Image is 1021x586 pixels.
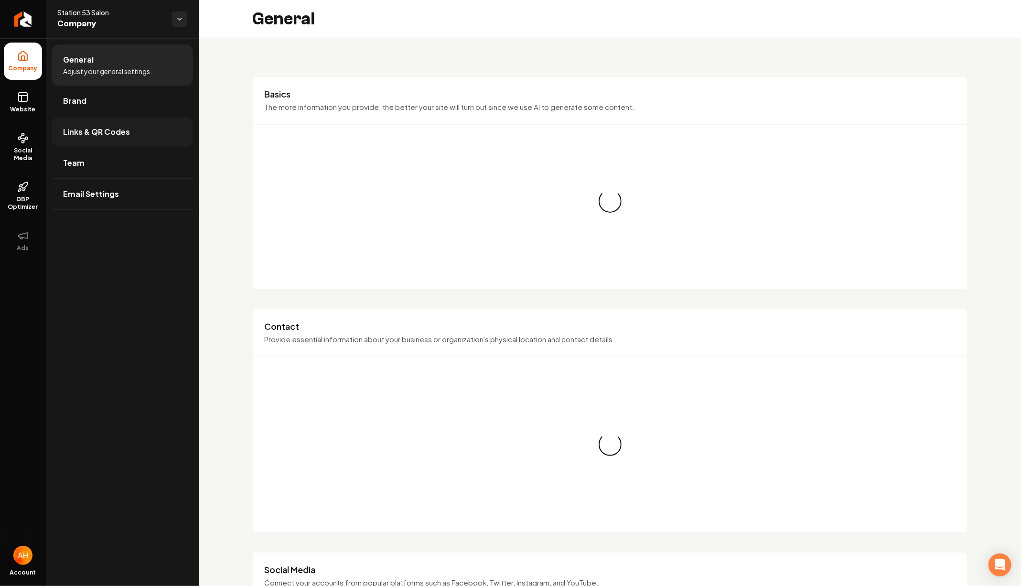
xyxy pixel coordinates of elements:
div: Open Intercom Messenger [989,553,1011,576]
span: Website [7,106,40,113]
div: Loading [597,432,623,457]
span: Ads [13,244,33,252]
a: Social Media [4,125,42,170]
p: Provide essential information about your business or organization's physical location and contact... [264,334,956,345]
span: Company [57,17,164,31]
h3: Contact [264,321,956,332]
span: Social Media [4,147,42,162]
span: GBP Optimizer [4,195,42,211]
p: The more information you provide, the better your site will turn out since we use AI to generate ... [264,102,956,113]
div: Loading [597,188,623,214]
span: Links & QR Codes [63,126,130,138]
h3: Basics [264,88,956,100]
img: Anthony Hurgoi [13,546,32,565]
a: Brand [52,86,193,116]
button: Ads [4,222,42,260]
a: Team [52,148,193,178]
h2: General [252,10,315,29]
a: Email Settings [52,179,193,209]
span: Station 53 Salon [57,8,164,17]
span: Email Settings [63,188,119,200]
a: GBP Optimizer [4,174,42,218]
a: Website [4,84,42,121]
h3: Social Media [264,564,956,575]
span: Company [5,65,42,72]
img: Rebolt Logo [14,11,32,27]
span: Adjust your general settings. [63,66,152,76]
a: Links & QR Codes [52,117,193,147]
span: Account [10,569,36,576]
span: General [63,54,94,65]
button: Open user button [13,546,32,565]
span: Team [63,157,85,169]
span: Brand [63,95,86,107]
